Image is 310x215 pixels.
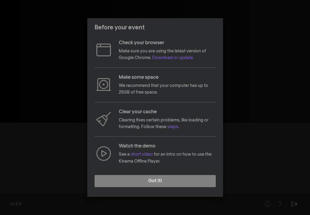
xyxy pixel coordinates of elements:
p: Make sure you are using the latest version of Google Chrome. [119,48,216,61]
button: Got it! [95,175,216,187]
p: Watch the demo [119,143,216,150]
header: Before your event [87,18,223,37]
a: short video [131,152,153,157]
p: Clear your cache [119,108,216,116]
p: We recommend that your computer has up to 25GB of free space. [119,82,216,96]
p: Clearing fixes certain problems, like loading or formatting. Follow these . [119,117,216,131]
p: Check your browser [119,39,216,47]
p: Make some space [119,74,216,81]
a: steps [167,125,178,129]
a: Download or update [152,56,193,60]
p: See a for an intro on how to use the Kinema Offline Player. [119,151,216,165]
